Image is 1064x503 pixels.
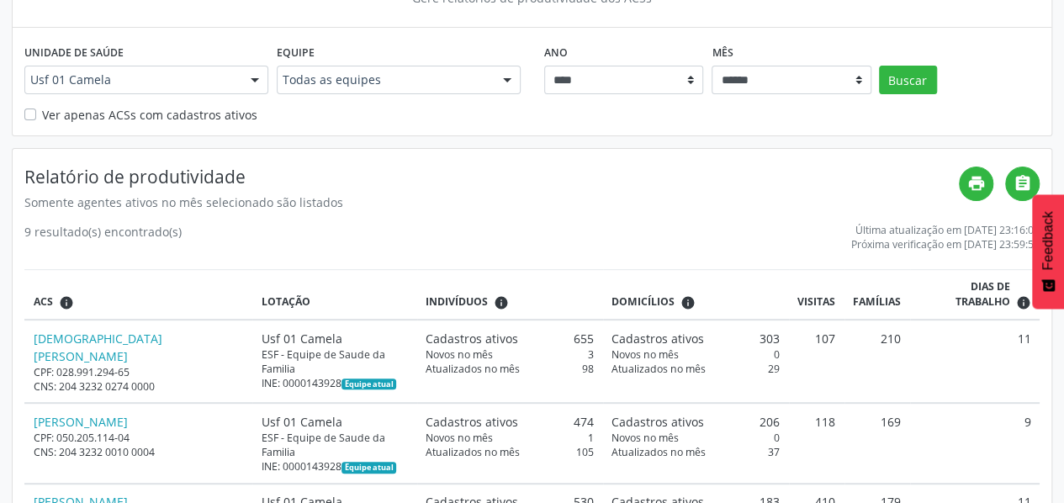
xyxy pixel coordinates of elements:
[34,445,244,459] div: CNS: 204 3232 0010 0004
[426,445,594,459] div: 105
[851,237,1040,251] div: Próxima verificação em [DATE] 23:59:59
[611,431,679,445] span: Novos no mês
[611,362,706,376] span: Atualizados no mês
[262,413,408,431] div: Usf 01 Camela
[30,71,234,88] span: Usf 01 Camela
[426,431,493,445] span: Novos no mês
[24,167,959,188] h4: Relatório de produtividade
[680,295,696,310] i: <div class="text-left"> <div> <strong>Cadastros ativos:</strong> Cadastros que estão vinculados a...
[611,330,780,347] div: 303
[24,40,124,66] label: Unidade de saúde
[1014,174,1032,193] i: 
[910,403,1040,483] td: 9
[611,413,780,431] div: 206
[959,167,993,201] a: print
[910,320,1040,403] td: 11
[494,295,509,310] i: <div class="text-left"> <div> <strong>Cadastros ativos:</strong> Cadastros que estão vinculados a...
[426,445,520,459] span: Atualizados no mês
[844,270,910,320] th: Famílias
[611,294,675,310] span: Domicílios
[844,320,910,403] td: 210
[341,462,396,474] span: Esta é a equipe atual deste Agente
[789,270,844,320] th: Visitas
[879,66,937,94] button: Buscar
[611,362,780,376] div: 29
[712,40,733,66] label: Mês
[262,431,408,459] div: ESF - Equipe de Saude da Familia
[42,106,257,124] label: Ver apenas ACSs com cadastros ativos
[426,413,594,431] div: 474
[24,223,182,251] div: 9 resultado(s) encontrado(s)
[34,414,128,430] a: [PERSON_NAME]
[341,379,396,390] span: Esta é a equipe atual deste Agente
[611,445,706,459] span: Atualizados no mês
[277,40,315,66] label: Equipe
[34,431,244,445] div: CPF: 050.205.114-04
[426,347,594,362] div: 3
[34,331,162,364] a: [DEMOGRAPHIC_DATA][PERSON_NAME]
[262,347,408,376] div: ESF - Equipe de Saude da Familia
[918,279,1009,310] span: Dias de trabalho
[611,413,704,431] span: Cadastros ativos
[544,40,568,66] label: Ano
[789,403,844,483] td: 118
[34,294,53,310] span: ACS
[1005,167,1040,201] a: 
[426,330,518,347] span: Cadastros ativos
[426,362,594,376] div: 98
[789,320,844,403] td: 107
[59,295,74,310] i: ACSs que estiveram vinculados a uma UBS neste período, mesmo sem produtividade.
[24,193,959,211] div: Somente agentes ativos no mês selecionado são listados
[851,223,1040,237] div: Última atualização em [DATE] 23:16:01
[426,362,520,376] span: Atualizados no mês
[34,379,244,394] div: CNS: 204 3232 0274 0000
[611,445,780,459] div: 37
[262,376,408,390] div: INE: 0000143928
[262,459,408,474] div: INE: 0000143928
[283,71,486,88] span: Todas as equipes
[426,431,594,445] div: 1
[611,330,704,347] span: Cadastros ativos
[262,330,408,347] div: Usf 01 Camela
[426,294,488,310] span: Indivíduos
[426,413,518,431] span: Cadastros ativos
[844,403,910,483] td: 169
[1016,295,1031,310] i: Dias em que o(a) ACS fez pelo menos uma visita, ou ficha de cadastro individual ou cadastro domic...
[611,347,679,362] span: Novos no mês
[967,174,986,193] i: print
[426,330,594,347] div: 655
[611,347,780,362] div: 0
[426,347,493,362] span: Novos no mês
[611,431,780,445] div: 0
[34,365,244,379] div: CPF: 028.991.294-65
[1040,211,1056,270] span: Feedback
[252,270,416,320] th: Lotação
[1032,194,1064,309] button: Feedback - Mostrar pesquisa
